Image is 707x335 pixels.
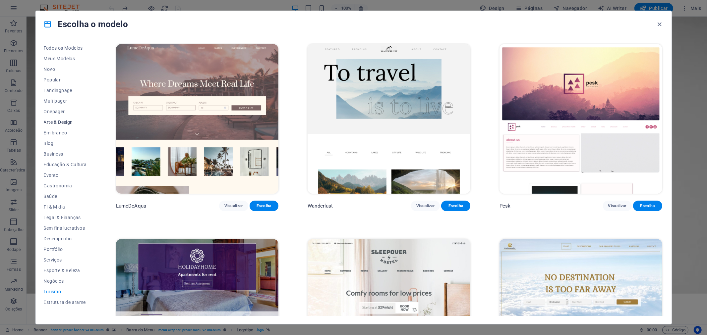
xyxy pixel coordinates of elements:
[44,149,87,159] button: Business
[44,130,87,135] span: Em branco
[44,183,87,188] span: Gastronomia
[44,67,87,72] span: Novo
[308,44,470,194] img: Wanderlust
[44,268,87,273] span: Esporte & Beleza
[250,201,278,211] button: Escolha
[44,236,87,241] span: Desempenho
[44,297,87,308] button: Estrutura de arame
[224,203,243,209] span: Visualizar
[44,244,87,255] button: Portfólio
[44,215,87,220] span: Legal & Finanças
[44,202,87,212] button: TI & Mídia
[603,201,632,211] button: Visualizar
[44,141,87,146] span: Blog
[44,300,87,305] span: Estrutura de arame
[44,117,87,127] button: Arte & Design
[44,233,87,244] button: Desempenho
[44,223,87,233] button: Sem fins lucrativos
[44,225,87,231] span: Sem fins lucrativos
[44,276,87,286] button: Negócios
[44,204,87,210] span: TI & Mídia
[416,203,435,209] span: Visualizar
[44,170,87,180] button: Evento
[44,172,87,178] span: Evento
[44,257,87,263] span: Serviços
[633,201,662,211] button: Escolha
[44,45,87,51] span: Todos os Modelos
[44,98,87,104] span: Multipager
[44,96,87,106] button: Multipager
[44,286,87,297] button: Turismo
[44,56,87,61] span: Meus Modelos
[44,106,87,117] button: Onepager
[608,203,626,209] span: Visualizar
[44,159,87,170] button: Educação & Cultura
[44,151,87,157] span: Business
[638,203,657,209] span: Escolha
[44,255,87,265] button: Serviços
[116,44,279,194] img: LumeDeAqua
[44,43,87,53] button: Todos os Modelos
[441,201,470,211] button: Escolha
[44,53,87,64] button: Meus Modelos
[500,203,511,209] p: Pesk
[44,265,87,276] button: Esporte & Beleza
[44,85,87,96] button: Landingpage
[44,19,128,29] h4: Escolha o modelo
[219,201,248,211] button: Visualizar
[44,191,87,202] button: Saúde
[44,120,87,125] span: Arte & Design
[44,138,87,149] button: Blog
[255,203,273,209] span: Escolha
[44,88,87,93] span: Landingpage
[500,44,662,194] img: Pesk
[44,64,87,74] button: Novo
[44,180,87,191] button: Gastronomia
[44,109,87,114] span: Onepager
[44,162,87,167] span: Educação & Cultura
[44,127,87,138] button: Em branco
[44,194,87,199] span: Saúde
[308,203,333,209] p: Wanderlust
[44,77,87,82] span: Popular
[411,201,440,211] button: Visualizar
[44,289,87,294] span: Turismo
[446,203,465,209] span: Escolha
[44,212,87,223] button: Legal & Finanças
[44,74,87,85] button: Popular
[44,278,87,284] span: Negócios
[116,203,146,209] p: LumeDeAqua
[44,247,87,252] span: Portfólio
